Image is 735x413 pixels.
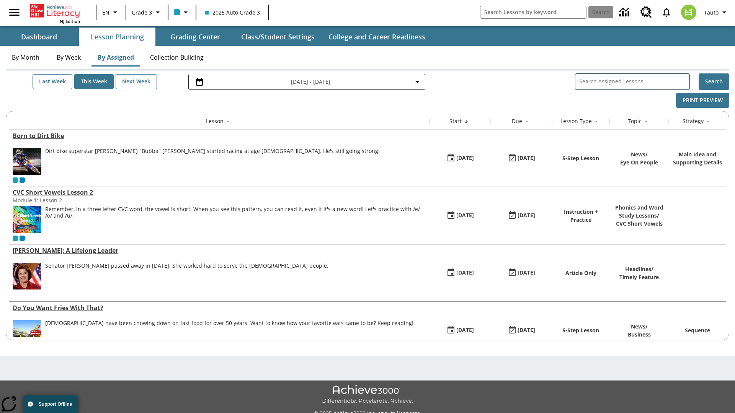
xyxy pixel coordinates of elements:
[102,8,109,16] span: EN
[74,74,114,89] button: This Week
[224,117,233,126] button: Sort
[45,148,380,175] div: Dirt bike superstar James "Bubba" Stewart started racing at age 4. He's still going strong.
[676,2,701,22] button: Select a new avatar
[628,330,651,338] p: Business
[628,117,642,125] div: Topic
[518,325,535,335] div: [DATE]
[685,327,710,334] a: Sequence
[505,208,538,223] button: 08/27/25: Last day the lesson can be accessed
[23,395,78,413] button: Support Offline
[456,268,474,278] div: [DATE]
[13,197,127,204] div: Module 1: Lesson 2
[480,6,586,18] input: search field
[657,2,676,22] a: Notifications
[45,263,328,289] div: Senator Dianne Feinstein passed away in September 2023. She worked hard to serve the American peo...
[615,2,636,23] a: Data Center
[20,236,25,241] div: OL 2025 Auto Grade 4
[413,77,422,86] svg: Collapse Date Range Filter
[456,211,474,220] div: [DATE]
[157,28,234,46] button: Grading Center
[144,48,210,67] button: Collection Building
[704,8,719,16] span: Tauto
[91,48,140,67] button: By Assigned
[116,74,157,89] button: Next Week
[518,153,535,163] div: [DATE]
[79,28,155,46] button: Lesson Planning
[683,117,704,125] div: Strategy
[449,117,462,125] div: Start
[676,93,729,108] button: Print Preview
[13,246,426,255] div: Dianne Feinstein: A Lifelong Leader
[518,211,535,220] div: [DATE]
[620,150,658,158] p: News /
[171,5,193,19] button: Class color is light blue. Change class color
[13,188,426,197] div: CVC Short Vowels Lesson 2
[30,2,80,24] div: Home
[704,117,713,126] button: Sort
[619,265,659,273] p: Headlines /
[13,148,41,175] img: Motocross racer James Stewart flies through the air on his dirt bike.
[13,132,426,140] div: Born to Dirt Bike
[462,117,471,126] button: Sort
[613,203,665,220] p: Phonics and Word Study Lessons /
[456,325,474,335] div: [DATE]
[39,402,72,407] span: Support Offline
[291,78,330,86] span: [DATE] - [DATE]
[673,151,722,166] a: Main Idea and Supporting Details
[132,8,152,16] span: Grade 3
[562,326,599,334] p: 5-Step Lesson
[620,158,658,166] p: Eye On People
[642,117,651,126] button: Sort
[45,148,380,154] div: Dirt bike superstar [PERSON_NAME] "Bubba" [PERSON_NAME] started racing at age [DEMOGRAPHIC_DATA]....
[512,117,522,125] div: Due
[99,5,123,19] button: Language: EN, Select a language
[49,48,88,67] button: By Week
[205,8,260,16] span: 2025 Auto Grade 3
[560,117,592,125] div: Lesson Type
[45,320,413,327] div: [DEMOGRAPHIC_DATA] have been chowing down on fast food for over 50 years. Want to know how your f...
[444,208,477,223] button: 08/27/25: First time the lesson was available
[613,220,665,228] p: CVC Short Vowels
[45,263,328,269] div: Senator [PERSON_NAME] passed away in [DATE]. She worked hard to serve the [DEMOGRAPHIC_DATA] people.
[3,1,26,24] button: Open side menu
[206,117,224,125] div: Lesson
[505,266,538,280] button: 08/27/25: Last day the lesson can be accessed
[522,117,531,126] button: Sort
[628,322,651,330] p: News /
[6,48,46,67] button: By Month
[45,206,426,233] div: Remember, in a three letter CVC word, the vowel is short. When you see this pattern, you can read...
[129,5,165,19] button: Grade: Grade 3, Select a grade
[562,154,599,162] p: 5-Step Lesson
[13,177,18,183] div: Current Class
[444,266,477,280] button: 08/27/25: First time the lesson was available
[13,304,426,312] div: Do You Want Fries With That?
[565,269,596,277] p: Article Only
[33,74,72,89] button: Last Week
[13,132,426,140] a: Born to Dirt Bike, Lessons
[13,206,41,233] img: CVC Short Vowels Lesson 2.
[13,304,426,312] a: Do You Want Fries With That?, Lessons
[505,151,538,166] button: 08/27/25: Last day the lesson can be accessed
[505,323,538,338] button: 08/27/25: Last day the lesson can be accessed
[192,77,422,86] button: Select the date range menu item
[456,153,474,163] div: [DATE]
[518,268,535,278] div: [DATE]
[636,2,657,23] a: Resource Center, Will open in new tab
[579,76,689,87] input: Search Assigned Lessons
[13,188,426,197] a: CVC Short Vowels Lesson 2, Lessons
[13,236,18,241] div: Current Class
[681,5,696,20] img: avatar image
[45,320,413,347] div: Americans have been chowing down on fast food for over 50 years. Want to know how your favorite e...
[20,177,25,183] span: OL 2025 Auto Grade 4
[13,246,426,255] a: Dianne Feinstein: A Lifelong Leader, Lessons
[322,28,431,46] button: College and Career Readiness
[322,385,413,405] img: Achieve3000 Differentiate Accelerate Achieve
[45,206,426,219] p: Remember, in a three letter CVC word, the vowel is short. When you see this pattern, you can read...
[60,18,80,24] span: NJ Edition
[592,117,601,126] button: Sort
